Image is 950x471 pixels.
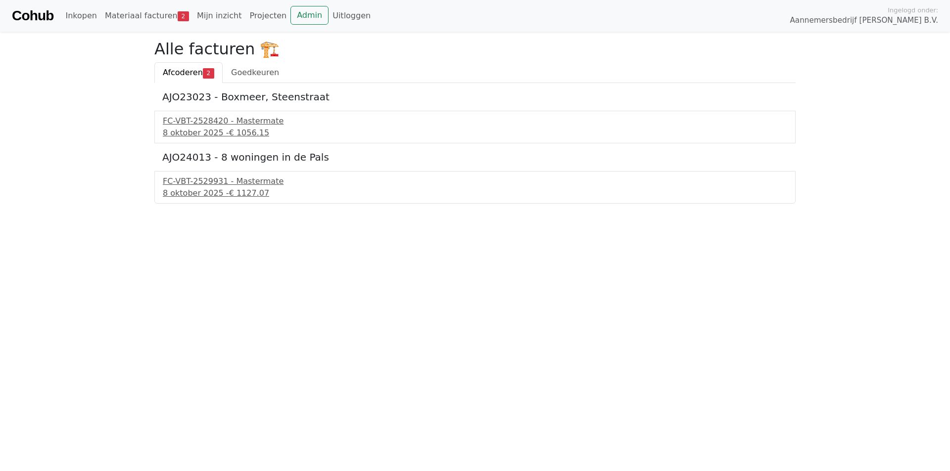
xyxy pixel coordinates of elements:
a: Admin [290,6,329,25]
span: € 1056.15 [229,128,269,137]
a: Inkopen [61,6,100,26]
h2: Alle facturen 🏗️ [154,40,796,58]
a: Uitloggen [329,6,375,26]
span: Ingelogd onder: [888,5,938,15]
span: Afcoderen [163,68,203,77]
a: Mijn inzicht [193,6,246,26]
span: € 1127.07 [229,188,269,198]
span: 2 [178,11,189,21]
div: FC-VBT-2528420 - Mastermate [163,115,787,127]
span: Goedkeuren [231,68,279,77]
div: 8 oktober 2025 - [163,187,787,199]
a: Projecten [245,6,290,26]
span: 2 [203,68,214,78]
a: FC-VBT-2529931 - Mastermate8 oktober 2025 -€ 1127.07 [163,175,787,199]
div: FC-VBT-2529931 - Mastermate [163,175,787,187]
a: Goedkeuren [223,62,287,83]
a: FC-VBT-2528420 - Mastermate8 oktober 2025 -€ 1056.15 [163,115,787,139]
h5: AJO24013 - 8 woningen in de Pals [162,151,788,163]
div: 8 oktober 2025 - [163,127,787,139]
a: Materiaal facturen2 [101,6,193,26]
span: Aannemersbedrijf [PERSON_NAME] B.V. [790,15,938,26]
a: Cohub [12,4,53,28]
a: Afcoderen2 [154,62,223,83]
h5: AJO23023 - Boxmeer, Steenstraat [162,91,788,103]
